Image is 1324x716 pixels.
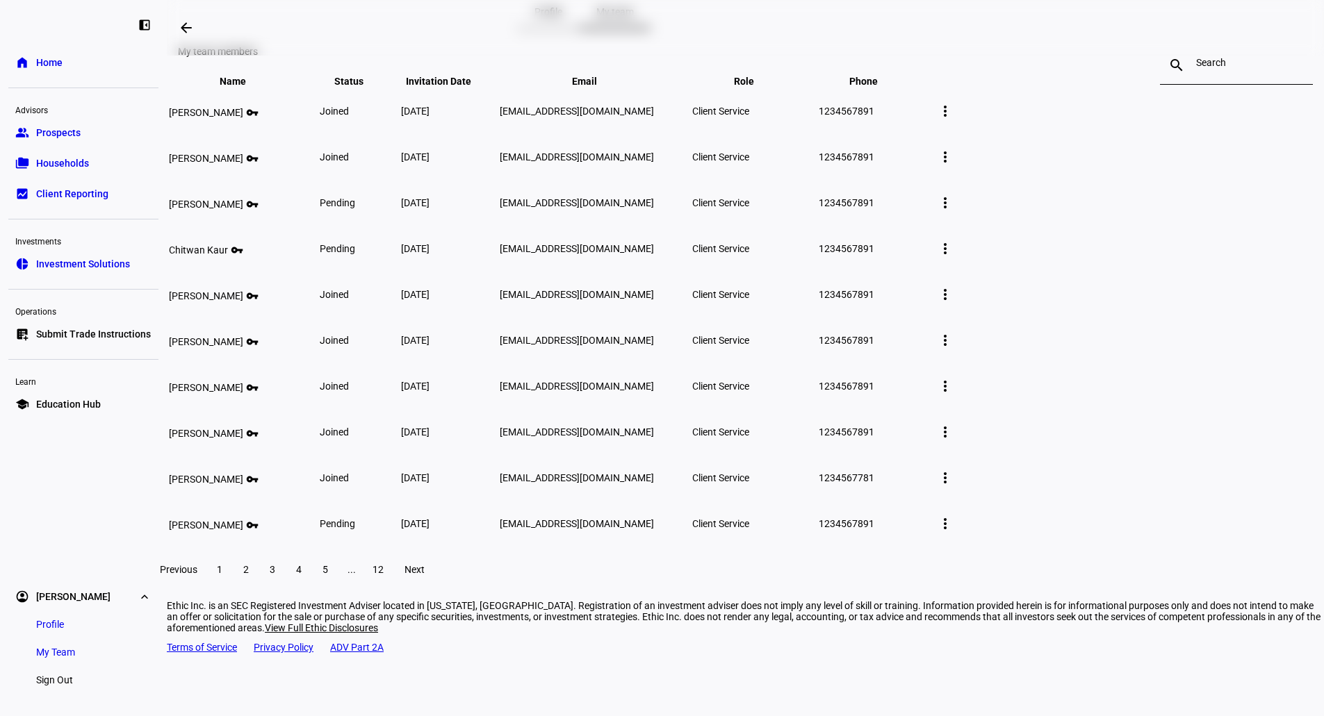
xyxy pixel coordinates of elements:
mat-icon: arrow_backwards [178,19,195,36]
span: joined [320,289,349,300]
span: Investment Solutions [36,257,130,271]
mat-icon: vpn_key [243,425,260,437]
span: 1234567891 [819,151,874,163]
span: [PERSON_NAME] [169,107,243,118]
a: bid_landscapeClient Reporting [8,180,158,208]
span: Client Service [692,381,749,392]
mat-icon: more_vert [937,103,954,119]
div: Ethic Inc. is an SEC Registered Investment Adviser located in [US_STATE], [GEOGRAPHIC_DATA]. Regi... [167,600,1324,633]
span: Email [572,76,618,87]
button: 1 [207,556,232,583]
mat-icon: more_vert [937,194,954,211]
span: Client Service [692,289,749,300]
span: [PERSON_NAME] [169,428,243,439]
span: 4 [296,564,302,575]
mat-icon: search [1160,57,1193,74]
mat-icon: vpn_key [243,471,260,483]
span: 1234567891 [819,381,874,392]
span: pending [320,197,355,208]
span: Status [334,76,384,87]
td: [DATE] [400,272,498,317]
span: [EMAIL_ADDRESS][DOMAIN_NAME] [500,426,654,438]
span: Client Service [692,518,749,529]
span: [PERSON_NAME] [169,153,243,164]
td: [DATE] [400,89,498,133]
mat-icon: vpn_key [243,104,260,116]
span: Next [404,564,425,575]
mat-icon: more_vert [937,515,954,532]
span: joined [320,106,349,117]
span: joined [320,381,349,392]
div: Learn [8,371,158,390]
eth-mat-symbol: account_circle [15,590,29,603]
eth-mat-symbol: left_panel_close [138,18,152,32]
span: Households [36,156,89,170]
span: joined [320,151,349,163]
td: [DATE] [400,181,498,225]
td: [DATE] [400,226,498,271]
mat-icon: more_vert [937,149,954,165]
div: Investments [8,231,158,250]
mat-icon: vpn_key [228,242,245,253]
td: [DATE] [400,135,498,179]
button: Previous [152,556,206,583]
mat-icon: vpn_key [243,517,260,528]
span: joined [320,335,349,346]
span: 1234567891 [819,289,874,300]
span: 1234567781 [819,472,874,483]
span: Sign Out [36,673,73,687]
a: Terms of Service [167,642,237,653]
span: [EMAIL_ADDRESS][DOMAIN_NAME] [500,197,654,208]
span: View Full Ethic Disclosures [265,622,378,633]
span: Client Service [692,426,749,438]
span: 1234567891 [819,335,874,346]
span: joined [320,472,349,483]
eth-mat-symbol: home [15,56,29,69]
td: [DATE] [400,456,498,500]
a: Profile [25,610,75,638]
a: homeHome [8,49,158,76]
span: 1234567891 [819,106,874,117]
mat-icon: vpn_key [243,379,260,391]
button: ... [339,556,364,583]
span: Education Hub [36,397,101,411]
span: 5 [322,564,328,575]
span: [EMAIL_ADDRESS][DOMAIN_NAME] [500,106,654,117]
span: [PERSON_NAME] [169,290,243,301]
span: [PERSON_NAME] [169,199,243,210]
span: Invitation Date [406,76,492,87]
span: Name [220,76,267,87]
span: My Team [36,645,75,659]
button: 4 [286,556,311,583]
eth-mat-symbol: list_alt_add [15,327,29,341]
td: [DATE] [400,501,498,546]
span: Home [36,56,63,69]
button: 3 [260,556,285,583]
button: 5 [313,556,338,583]
mat-icon: more_vert [937,469,954,486]
span: pending [320,518,355,529]
eth-mat-symbol: folder_copy [15,156,29,170]
mat-icon: vpn_key [243,288,260,299]
div: Operations [8,301,158,320]
span: [EMAIL_ADDRESS][DOMAIN_NAME] [500,151,654,163]
eth-mat-symbol: bid_landscape [15,187,29,201]
button: Next [392,556,436,583]
a: folder_copyHouseholds [8,149,158,177]
span: Client Service [692,335,749,346]
span: Role [734,76,775,87]
span: 3 [270,564,275,575]
eth-mat-symbol: group [15,126,29,140]
mat-icon: more_vert [937,286,954,303]
a: My Team [25,638,86,666]
mat-icon: more_vert [937,378,954,394]
span: [PERSON_NAME] [36,590,111,603]
span: Chitwan Kaur [169,244,228,256]
span: Client Service [692,243,749,254]
span: 12 [373,564,384,575]
td: [DATE] [400,318,498,363]
a: ADV Part 2A [330,642,384,653]
span: [PERSON_NAME] [169,382,243,393]
span: Client Service [692,472,749,483]
div: Advisors [8,99,158,119]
